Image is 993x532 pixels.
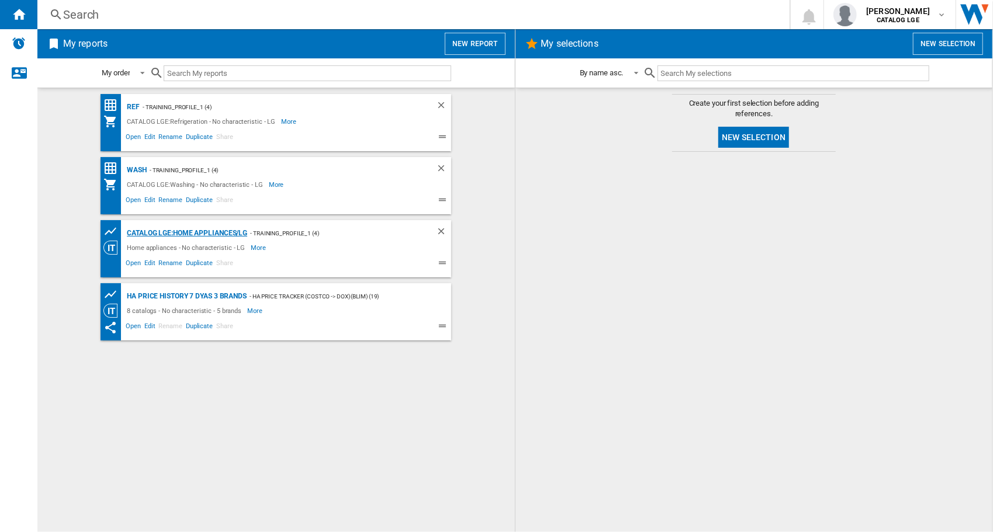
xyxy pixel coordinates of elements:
span: Duplicate [184,258,214,272]
input: Search My reports [164,65,451,81]
div: HA Price History 7 Dyas 3 Brands [124,289,247,304]
div: WASH [124,163,147,178]
div: CATALOG LGE:Home appliances/LG [124,226,247,241]
span: Duplicate [184,131,214,145]
span: Edit [143,131,157,145]
span: More [281,114,298,128]
span: Rename [157,194,184,208]
span: Open [124,194,143,208]
span: Duplicate [184,321,214,335]
h2: My reports [61,33,110,55]
div: By name asc. [580,68,624,77]
div: - Training_Profile_1 (4) [140,100,413,114]
input: Search My selections [658,65,929,81]
div: My Assortment [103,178,124,192]
div: - Training_Profile_1 (4) [247,226,413,241]
div: My order [102,68,130,77]
div: Category View [103,304,124,318]
b: CATALOG LGE [877,16,919,24]
div: REF [124,100,140,114]
div: Delete [436,163,451,178]
span: More [251,241,268,255]
span: Rename [157,131,184,145]
div: Product prices grid [103,224,124,239]
img: profile.jpg [833,3,857,26]
div: - HA Price Tracker (costco -> dox) (blim) (19) [247,289,428,304]
span: [PERSON_NAME] [866,5,930,17]
span: Edit [143,194,157,208]
div: 8 catalogs - No characteristic - 5 brands [124,304,247,318]
div: Price Matrix [103,98,124,113]
div: - Training_Profile_1 (4) [147,163,413,178]
button: New selection [913,33,983,55]
div: Price Matrix [103,161,124,176]
div: Category View [103,241,124,255]
div: CATALOG LGE:Refrigeration - No characteristic - LG [124,114,281,128]
div: My Assortment [103,114,124,128]
div: Home appliances - No characteristic - LG [124,241,251,255]
div: Delete [436,226,451,241]
div: Product prices grid [103,287,124,302]
span: Open [124,258,143,272]
span: Open [124,321,143,335]
span: Share [214,321,235,335]
div: Search [63,6,759,23]
span: More [269,178,286,192]
ng-md-icon: This report has been shared with you [103,321,117,335]
span: Create your first selection before adding references. [672,98,836,119]
span: Open [124,131,143,145]
span: Share [214,131,235,145]
span: Edit [143,321,157,335]
span: Rename [157,258,184,272]
button: New selection [718,127,789,148]
span: Duplicate [184,194,214,208]
span: Share [214,194,235,208]
span: Edit [143,258,157,272]
button: New report [445,33,505,55]
div: Delete [436,100,451,114]
span: More [247,304,264,318]
h2: My selections [539,33,601,55]
span: Rename [157,321,184,335]
span: Share [214,258,235,272]
img: alerts-logo.svg [12,36,26,50]
div: CATALOG LGE:Washing - No characteristic - LG [124,178,269,192]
